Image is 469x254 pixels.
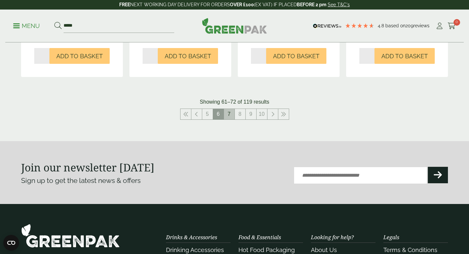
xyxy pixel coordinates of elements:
a: 10 [257,109,267,119]
a: See T&C's [328,2,350,7]
span: 4.8 [378,23,385,28]
a: 8 [235,109,245,119]
span: Add to Basket [381,53,428,60]
button: Add to Basket [266,48,326,64]
span: 0 [454,19,460,26]
i: Cart [448,23,456,29]
p: Menu [13,22,40,30]
span: 6 [213,109,224,119]
a: Menu [13,22,40,29]
button: Add to Basket [49,48,110,64]
span: reviews [413,23,429,28]
span: Add to Basket [56,53,103,60]
span: Add to Basket [165,53,211,60]
span: Based on [385,23,405,28]
i: My Account [435,23,444,29]
strong: FREE [119,2,130,7]
strong: BEFORE 2 pm [297,2,326,7]
span: 209 [405,23,413,28]
img: GreenPak Supplies [21,224,120,248]
button: Open CMP widget [3,235,19,251]
button: Add to Basket [158,48,218,64]
button: Add to Basket [374,48,435,64]
a: Hot Food Packaging [238,246,295,253]
p: Sign up to get the latest news & offers [21,175,213,186]
span: Add to Basket [273,53,319,60]
a: 0 [448,21,456,31]
a: 5 [202,109,213,119]
strong: Join our newsletter [DATE] [21,160,154,174]
div: 4.78 Stars [345,23,374,29]
a: 9 [246,109,256,119]
a: About Us [311,246,337,253]
strong: OVER £100 [230,2,254,7]
a: Terms & Conditions [383,246,437,253]
p: Showing 61–72 of 119 results [200,98,269,106]
a: 7 [224,109,234,119]
a: Drinking Accessories [166,246,224,253]
img: REVIEWS.io [313,24,342,28]
img: GreenPak Supplies [202,18,267,34]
